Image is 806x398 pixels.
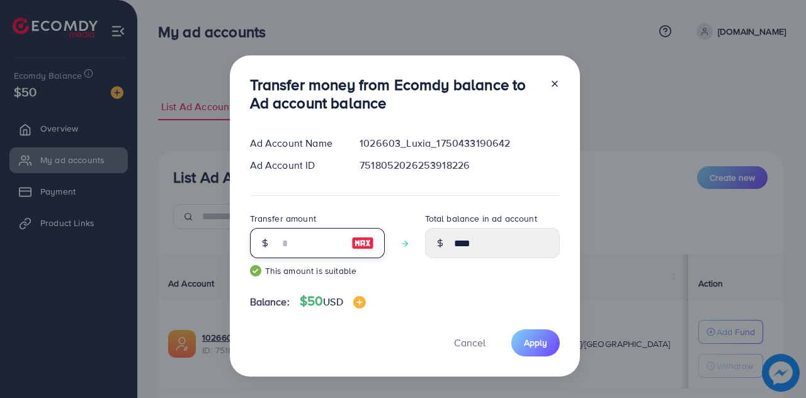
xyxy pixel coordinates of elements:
[240,136,350,151] div: Ad Account Name
[240,158,350,173] div: Ad Account ID
[250,295,290,309] span: Balance:
[250,265,261,276] img: guide
[351,236,374,251] img: image
[349,158,569,173] div: 7518052026253918226
[250,76,540,112] h3: Transfer money from Ecomdy balance to Ad account balance
[353,296,366,309] img: image
[438,329,501,356] button: Cancel
[524,336,547,349] span: Apply
[349,136,569,151] div: 1026603_Luxia_1750433190642
[454,336,485,350] span: Cancel
[300,293,366,309] h4: $50
[323,295,343,309] span: USD
[250,264,385,277] small: This amount is suitable
[425,212,537,225] label: Total balance in ad account
[250,212,316,225] label: Transfer amount
[511,329,560,356] button: Apply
